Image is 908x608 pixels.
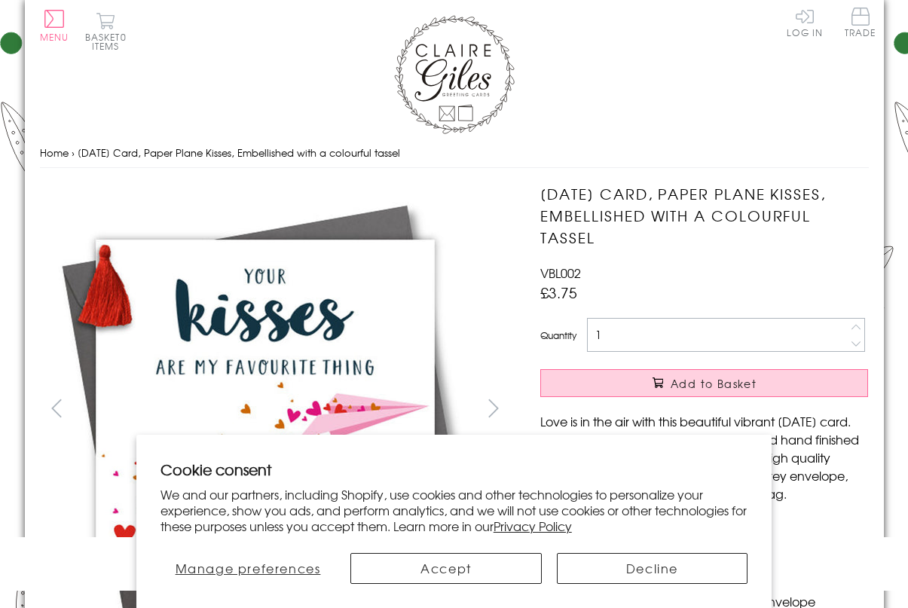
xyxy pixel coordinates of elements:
nav: breadcrumbs [40,138,869,169]
a: Trade [845,8,876,40]
img: Claire Giles Greetings Cards [394,15,515,134]
span: Trade [845,8,876,37]
button: Decline [557,553,748,584]
span: Add to Basket [671,376,757,391]
a: Log In [787,8,823,37]
a: Home [40,145,69,160]
span: VBL002 [540,264,581,282]
button: Basket0 items [85,12,127,50]
button: prev [40,391,74,425]
p: Love is in the air with this beautiful vibrant [DATE] card. Designed with colourful floral images... [540,412,868,503]
span: › [72,145,75,160]
span: [DATE] Card, Paper Plane Kisses, Embellished with a colourful tassel [78,145,400,160]
span: Menu [40,30,69,44]
button: Manage preferences [161,553,336,584]
h2: Cookie consent [161,459,748,480]
p: We and our partners, including Shopify, use cookies and other technologies to personalize your ex... [161,487,748,533]
span: 0 items [92,30,127,53]
span: Manage preferences [176,559,321,577]
span: £3.75 [540,282,577,303]
label: Quantity [540,328,576,342]
button: Accept [350,553,542,584]
h1: [DATE] Card, Paper Plane Kisses, Embellished with a colourful tassel [540,183,868,248]
button: Add to Basket [540,369,868,397]
button: Menu [40,10,69,41]
a: Privacy Policy [494,517,572,535]
button: next [476,391,510,425]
